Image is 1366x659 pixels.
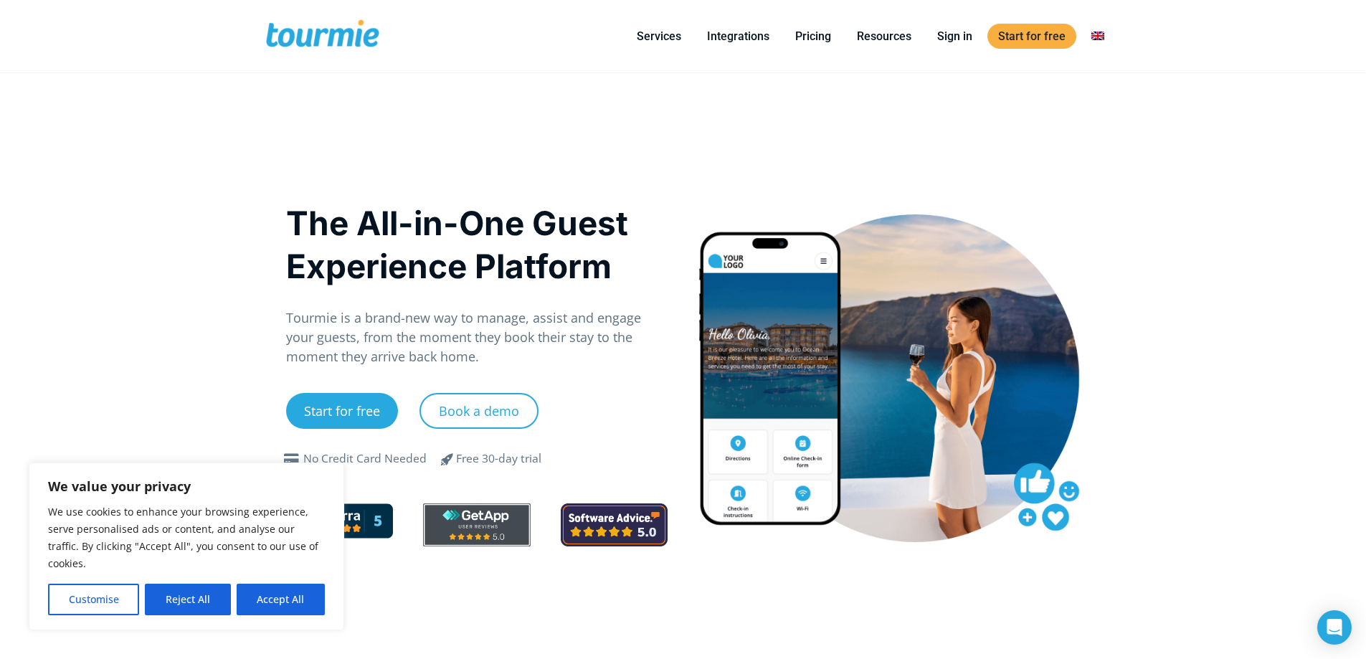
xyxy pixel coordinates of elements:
[987,24,1076,49] a: Start for free
[280,453,303,465] span: 
[286,308,668,366] p: Tourmie is a brand-new way to manage, assist and engage your guests, from the moment they book th...
[626,27,692,45] a: Services
[48,584,139,615] button: Customise
[1317,610,1352,645] div: Open Intercom Messenger
[145,584,230,615] button: Reject All
[48,478,325,495] p: We value your privacy
[237,584,325,615] button: Accept All
[48,503,325,572] p: We use cookies to enhance your browsing experience, serve personalised ads or content, and analys...
[286,202,668,288] h1: The All-in-One Guest Experience Platform
[286,393,398,429] a: Start for free
[784,27,842,45] a: Pricing
[456,450,541,468] div: Free 30-day trial
[926,27,983,45] a: Sign in
[696,27,780,45] a: Integrations
[419,393,539,429] a: Book a demo
[430,450,465,468] span: 
[303,450,427,468] div: No Credit Card Needed
[846,27,922,45] a: Resources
